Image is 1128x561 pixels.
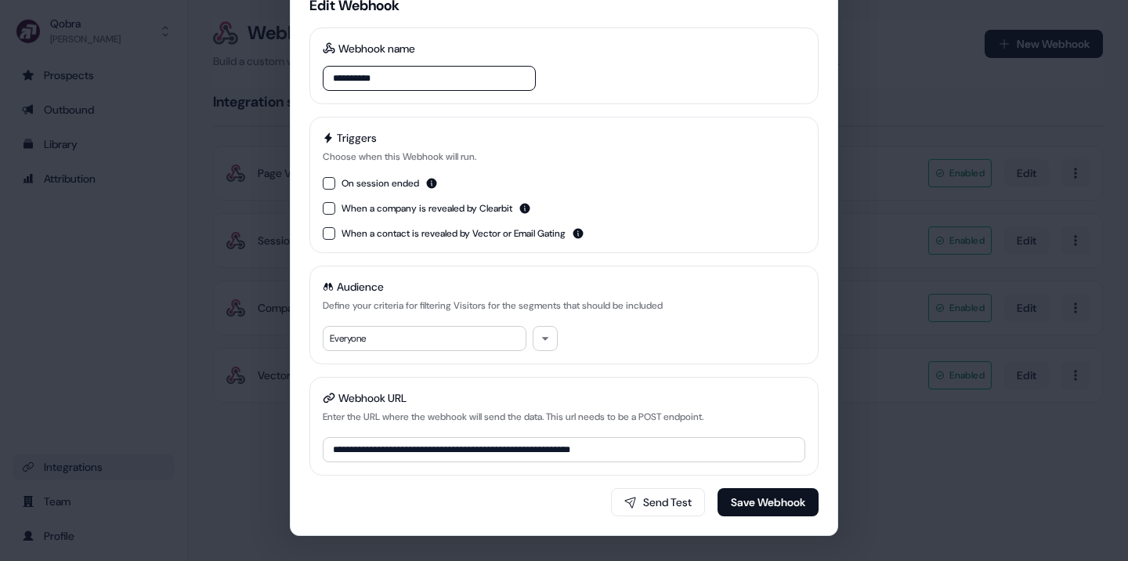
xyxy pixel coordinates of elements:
div: Choose when this Webhook will run. [323,149,476,165]
div: Everyone [323,326,526,351]
button: Save Webhook [718,488,819,516]
div: On session ended [342,176,438,191]
button: Send Test [611,488,705,516]
div: When a contact is revealed by Vector or Email Gating [342,226,584,241]
div: Enter the URL where the webhook will send the data. This url needs to be a POST endpoint. [323,409,805,425]
span: Audience [337,279,384,295]
div: Define your criteria for filtering Visitors for the segments that should be included [323,298,663,313]
div: When a company is revealed by Clearbit [342,201,531,216]
div: Webhook URL [338,390,407,406]
div: Webhook name [338,41,415,56]
span: Triggers [337,130,377,146]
